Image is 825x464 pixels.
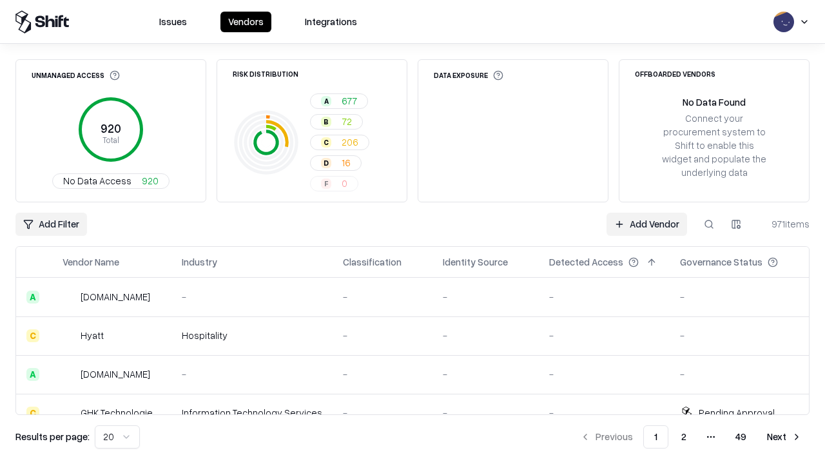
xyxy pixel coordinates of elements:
[443,329,529,342] div: -
[63,291,75,304] img: intrado.com
[342,156,351,169] span: 16
[102,135,119,145] tspan: Total
[572,425,810,449] nav: pagination
[680,255,762,269] div: Governance Status
[671,425,697,449] button: 2
[81,329,104,342] div: Hyatt
[15,430,90,443] p: Results per page:
[661,111,768,180] div: Connect your procurement system to Shift to enable this widget and populate the underlying data
[310,114,363,130] button: B72
[220,12,271,32] button: Vendors
[343,329,422,342] div: -
[310,155,362,171] button: D16
[342,115,352,128] span: 72
[342,94,357,108] span: 677
[26,329,39,342] div: C
[342,135,358,149] span: 206
[607,213,687,236] a: Add Vendor
[321,117,331,127] div: B
[549,367,659,381] div: -
[549,255,623,269] div: Detected Access
[63,174,131,188] span: No Data Access
[321,137,331,148] div: C
[443,255,508,269] div: Identity Source
[182,290,322,304] div: -
[758,217,810,231] div: 971 items
[683,95,746,109] div: No Data Found
[182,406,322,420] div: Information Technology Services
[81,406,161,420] div: GHK Technologies Inc.
[63,368,75,381] img: primesec.co.il
[310,135,369,150] button: C206
[635,70,715,77] div: Offboarded Vendors
[81,367,150,381] div: [DOMAIN_NAME]
[549,406,659,420] div: -
[759,425,810,449] button: Next
[643,425,668,449] button: 1
[680,367,799,381] div: -
[680,290,799,304] div: -
[434,70,503,81] div: Data Exposure
[680,329,799,342] div: -
[321,96,331,106] div: A
[443,406,529,420] div: -
[310,93,368,109] button: A677
[182,255,217,269] div: Industry
[699,406,775,420] div: Pending Approval
[101,121,121,135] tspan: 920
[26,368,39,381] div: A
[52,173,170,189] button: No Data Access920
[63,255,119,269] div: Vendor Name
[321,158,331,168] div: D
[32,70,120,81] div: Unmanaged Access
[63,329,75,342] img: Hyatt
[15,213,87,236] button: Add Filter
[297,12,365,32] button: Integrations
[443,367,529,381] div: -
[443,290,529,304] div: -
[182,367,322,381] div: -
[343,255,402,269] div: Classification
[142,174,159,188] span: 920
[343,406,422,420] div: -
[26,407,39,420] div: C
[343,290,422,304] div: -
[233,70,298,77] div: Risk Distribution
[26,291,39,304] div: A
[182,329,322,342] div: Hospitality
[81,290,150,304] div: [DOMAIN_NAME]
[343,367,422,381] div: -
[725,425,757,449] button: 49
[151,12,195,32] button: Issues
[549,290,659,304] div: -
[549,329,659,342] div: -
[63,407,75,420] img: GHK Technologies Inc.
